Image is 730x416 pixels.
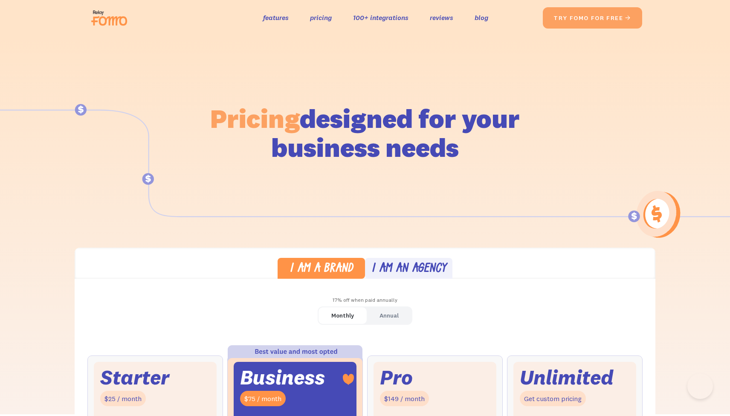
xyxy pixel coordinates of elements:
[210,102,300,135] span: Pricing
[240,391,286,407] div: $75 / month
[100,391,146,407] div: $25 / month
[100,368,169,387] div: Starter
[687,373,713,399] iframe: Toggle Customer Support
[310,12,332,24] a: pricing
[379,309,399,322] div: Annual
[371,263,446,275] div: I am an agency
[240,368,325,387] div: Business
[625,14,632,22] span: 
[520,391,586,407] div: Get custom pricing
[380,368,413,387] div: Pro
[210,104,520,162] h1: designed for your business needs
[75,294,655,306] div: 17% off when paid annually
[290,263,353,275] div: I am a brand
[380,391,429,407] div: $149 / month
[331,309,354,322] div: Monthly
[430,12,453,24] a: reviews
[475,12,488,24] a: blog
[543,7,642,29] a: try fomo for free
[353,12,408,24] a: 100+ integrations
[263,12,289,24] a: features
[520,368,614,387] div: Unlimited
